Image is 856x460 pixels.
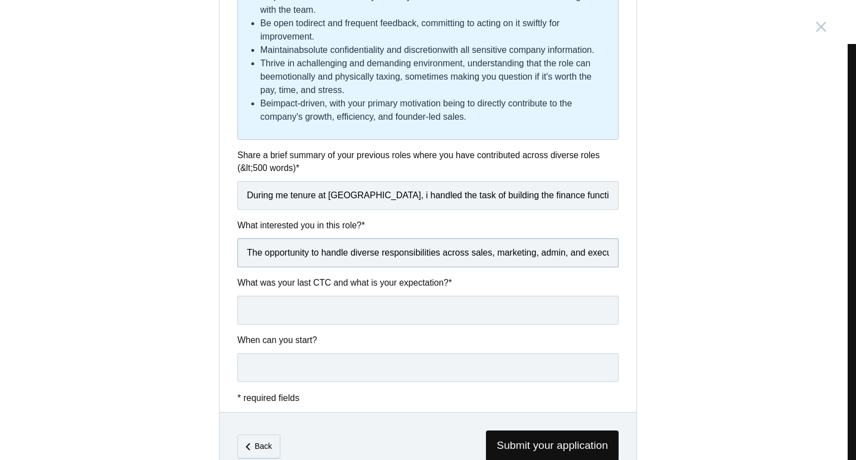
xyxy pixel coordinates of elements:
[294,45,442,55] strong: absolute confidentiality and discretion
[271,99,325,108] strong: impact-driven
[255,442,272,451] em: Back
[237,393,299,403] span: * required fields
[237,149,619,175] label: Share a brief summary of your previous roles where you have contributed across diverse roles (&lt...
[260,43,609,57] li: Maintain with all sensitive company information.
[260,57,609,97] li: Thrive in a , understanding that the role can be , sometimes making you question if it's worth th...
[237,276,619,289] label: What was your last CTC and what is your expectation?
[260,97,609,124] li: Be , with your primary motivation being to directly contribute to the company's growth, efficienc...
[237,219,619,232] label: What interested you in this role?
[270,72,400,81] strong: emotionally and physically taxing
[237,334,619,346] label: When can you start?
[302,58,463,68] strong: challenging and demanding environment
[260,17,609,43] li: Be open to , committing to acting on it swiftly for improvement.
[303,18,416,28] strong: direct and frequent feedback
